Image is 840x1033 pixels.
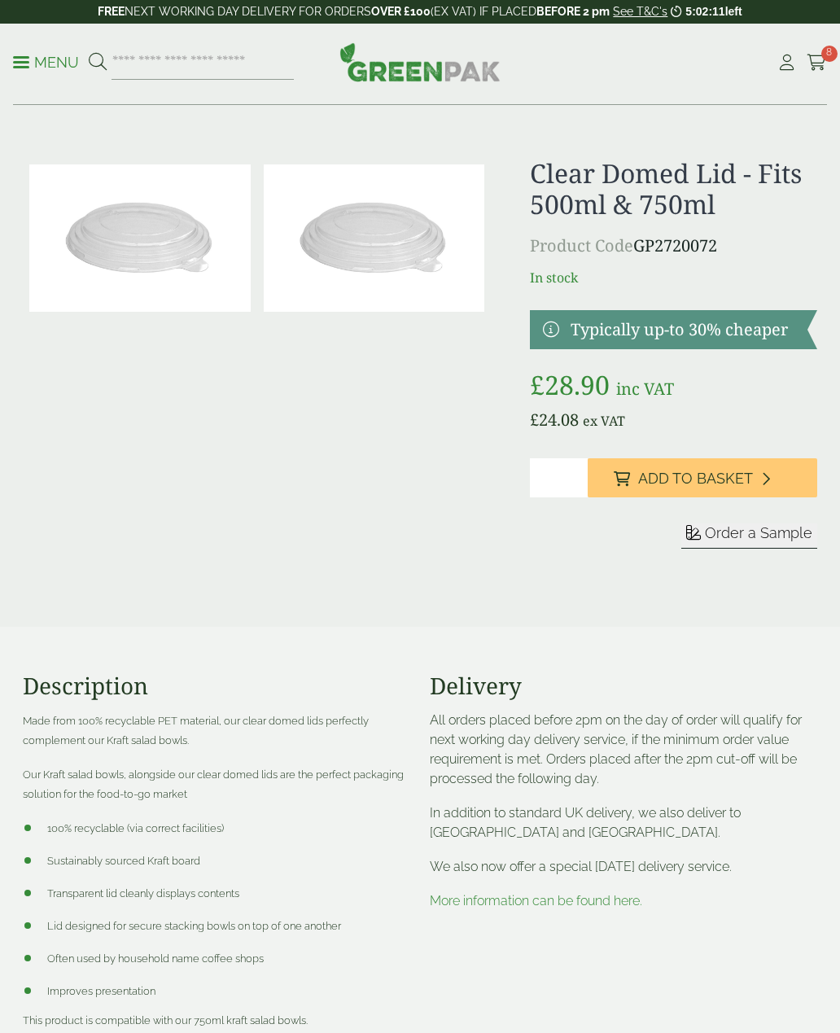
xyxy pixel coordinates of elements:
[47,855,200,867] span: Sustainably sourced Kraft board
[430,672,817,700] h3: Delivery
[705,524,812,541] span: Order a Sample
[530,409,579,431] bdi: 24.08
[530,234,633,256] span: Product Code
[821,46,838,62] span: 8
[430,893,642,908] a: More information can be found here.
[47,952,264,965] span: Often used by household name coffee shops
[685,5,724,18] span: 5:02:11
[23,768,404,800] span: Our Kraft salad bowls, alongside our clear domed lids are the perfect packaging solution for the ...
[13,53,79,69] a: Menu
[47,887,239,899] span: Transparent lid cleanly displays contents
[807,50,827,75] a: 8
[588,458,817,497] button: Add to Basket
[777,55,797,71] i: My Account
[430,857,817,877] p: We also now offer a special [DATE] delivery service.
[23,715,369,746] span: Made from 100% recyclable PET material, our clear domed lids perfectly complement our Kraft salad...
[29,164,251,312] img: Clear Domed Lid Fits 750ml 0
[536,5,610,18] strong: BEFORE 2 pm
[530,409,539,431] span: £
[23,1014,308,1026] span: This product is compatible with our 750ml kraft salad bowls.
[47,822,224,834] span: 100% recyclable (via correct facilities)
[530,367,545,402] span: £
[264,164,485,312] img: Clear Domed Lid Fits 750ml Full Case Of 0
[638,470,753,488] span: Add to Basket
[47,985,155,997] span: Improves presentation
[613,5,667,18] a: See T&C's
[725,5,742,18] span: left
[530,367,610,402] bdi: 28.90
[47,920,341,932] span: Lid designed for secure stacking bowls on top of one another
[583,412,625,430] span: ex VAT
[616,378,674,400] span: inc VAT
[530,158,817,221] h1: Clear Domed Lid - Fits 500ml & 750ml
[530,234,817,258] p: GP2720072
[23,672,410,700] h3: Description
[807,55,827,71] i: Cart
[98,5,125,18] strong: FREE
[339,42,501,81] img: GreenPak Supplies
[681,523,817,549] button: Order a Sample
[530,268,817,287] p: In stock
[430,803,817,843] p: In addition to standard UK delivery, we also deliver to [GEOGRAPHIC_DATA] and [GEOGRAPHIC_DATA].
[430,711,817,789] p: All orders placed before 2pm on the day of order will qualify for next working day delivery servi...
[371,5,431,18] strong: OVER £100
[13,53,79,72] p: Menu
